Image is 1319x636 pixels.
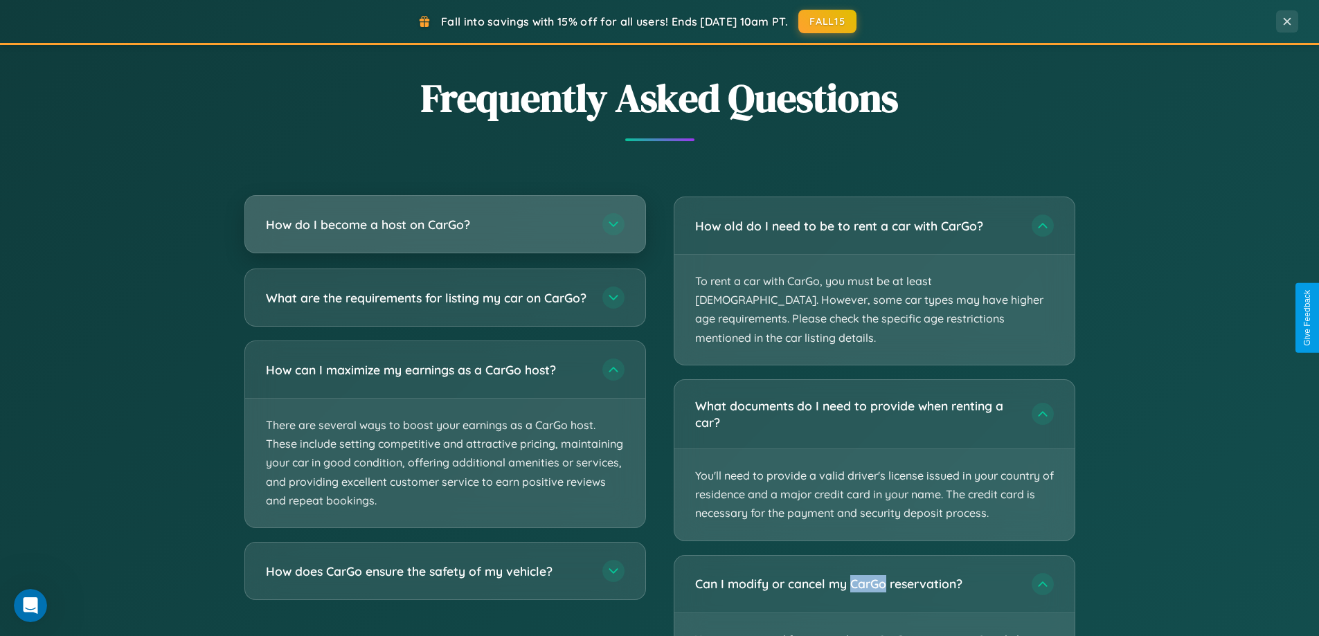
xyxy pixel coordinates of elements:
p: You'll need to provide a valid driver's license issued in your country of residence and a major c... [674,449,1075,540]
h3: What documents do I need to provide when renting a car? [695,397,1018,431]
span: Fall into savings with 15% off for all users! Ends [DATE] 10am PT. [441,15,788,28]
h3: What are the requirements for listing my car on CarGo? [266,289,589,307]
div: Give Feedback [1302,290,1312,346]
iframe: Intercom live chat [14,589,47,622]
p: To rent a car with CarGo, you must be at least [DEMOGRAPHIC_DATA]. However, some car types may ha... [674,255,1075,365]
h3: Can I modify or cancel my CarGo reservation? [695,575,1018,592]
h3: How do I become a host on CarGo? [266,216,589,233]
button: FALL15 [798,10,856,33]
h2: Frequently Asked Questions [244,71,1075,125]
h3: How can I maximize my earnings as a CarGo host? [266,361,589,379]
h3: How does CarGo ensure the safety of my vehicle? [266,563,589,580]
p: There are several ways to boost your earnings as a CarGo host. These include setting competitive ... [245,399,645,527]
h3: How old do I need to be to rent a car with CarGo? [695,217,1018,235]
